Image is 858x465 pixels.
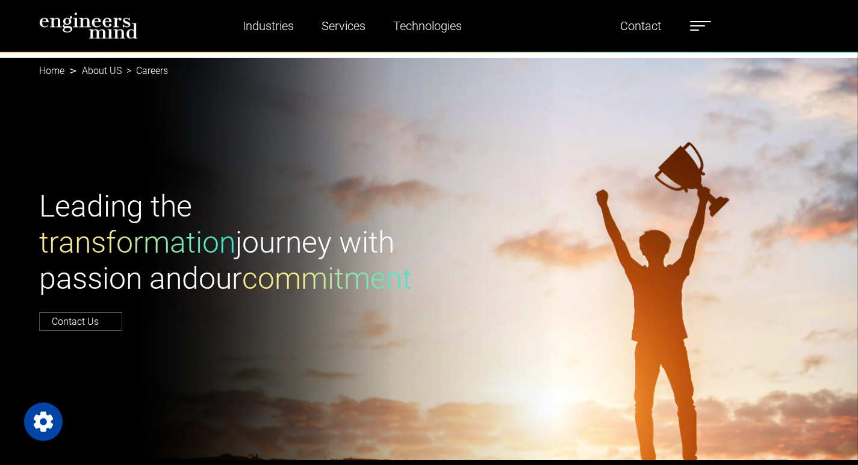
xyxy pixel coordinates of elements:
li: Careers [122,64,168,78]
nav: breadcrumb [39,58,819,84]
img: logo [39,12,138,39]
a: Contact [615,12,666,40]
span: commitment [242,261,412,296]
a: Technologies [388,12,467,40]
h1: Leading the journey with passion and our [39,188,422,297]
a: Home [39,65,64,76]
a: Contact Us [39,312,122,331]
a: About US [82,65,122,76]
a: Services [317,12,370,40]
a: Industries [238,12,299,40]
span: transformation [39,225,235,260]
